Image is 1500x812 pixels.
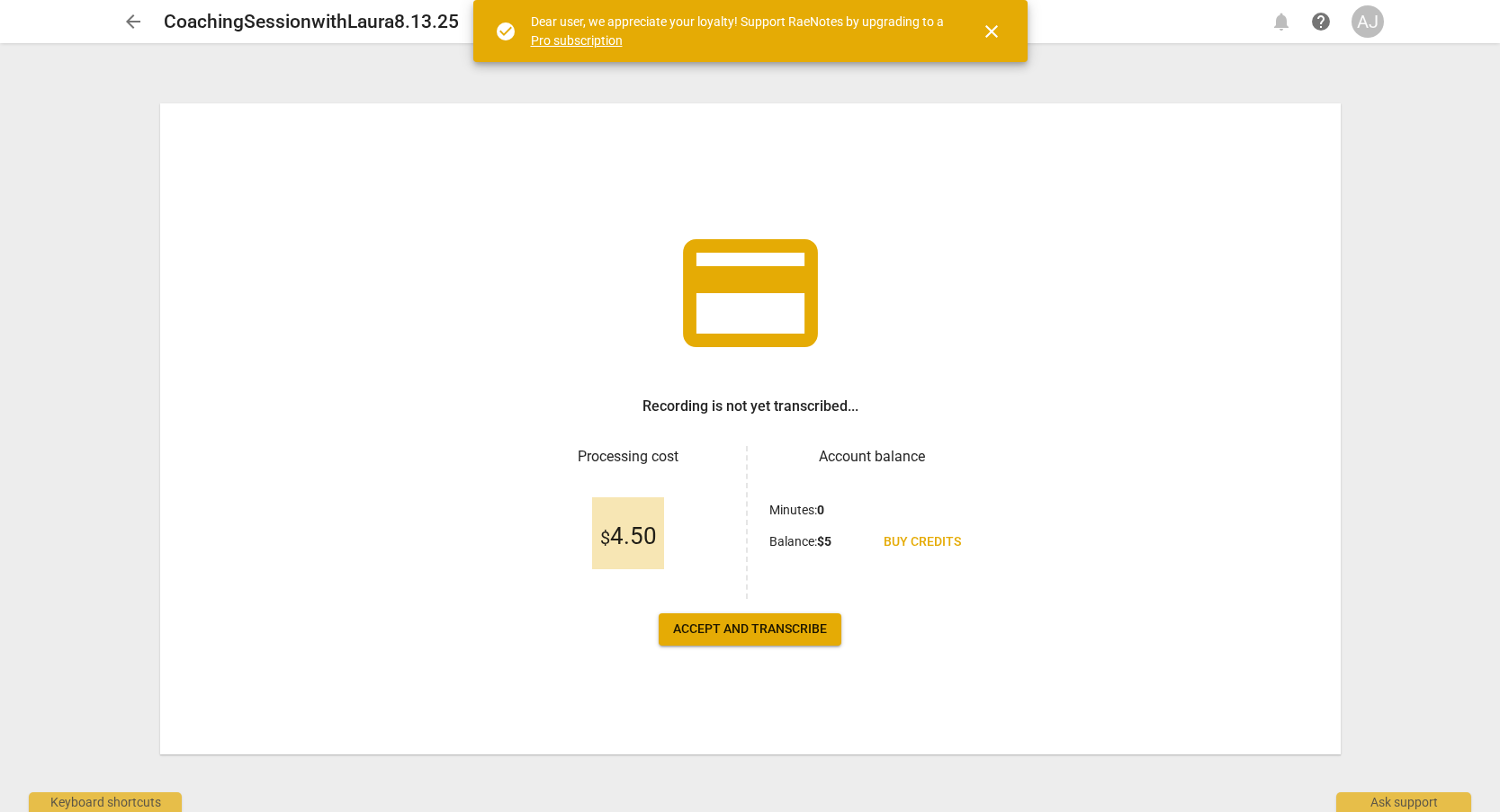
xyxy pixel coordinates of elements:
[600,527,610,549] span: $
[817,503,824,517] b: 0
[669,212,831,374] span: credit_card
[495,21,516,42] span: check_circle
[869,526,975,558] a: Buy credits
[884,533,961,551] span: Buy credits
[1310,11,1332,32] span: help
[817,534,831,549] b: $ 5
[769,532,831,551] p: Balance :
[600,523,657,550] span: 4.50
[981,21,1002,42] span: close
[642,396,858,417] h3: Recording is not yet transcribed...
[164,11,459,33] h2: CoachingSessionwithLaura8.13.25
[659,613,841,646] button: Accept and transcribe
[970,10,1013,53] button: Close
[1336,792,1471,812] div: Ask support
[525,446,732,468] h3: Processing cost
[769,446,975,468] h3: Account balance
[531,13,948,49] div: Dear user, we appreciate your loyalty! Support RaeNotes by upgrading to a
[122,11,144,32] span: arrow_back
[1352,5,1384,38] button: AJ
[531,33,623,48] a: Pro subscription
[673,620,827,638] span: Accept and transcribe
[769,501,824,520] p: Minutes :
[1305,5,1337,38] a: Help
[29,792,182,812] div: Keyboard shortcuts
